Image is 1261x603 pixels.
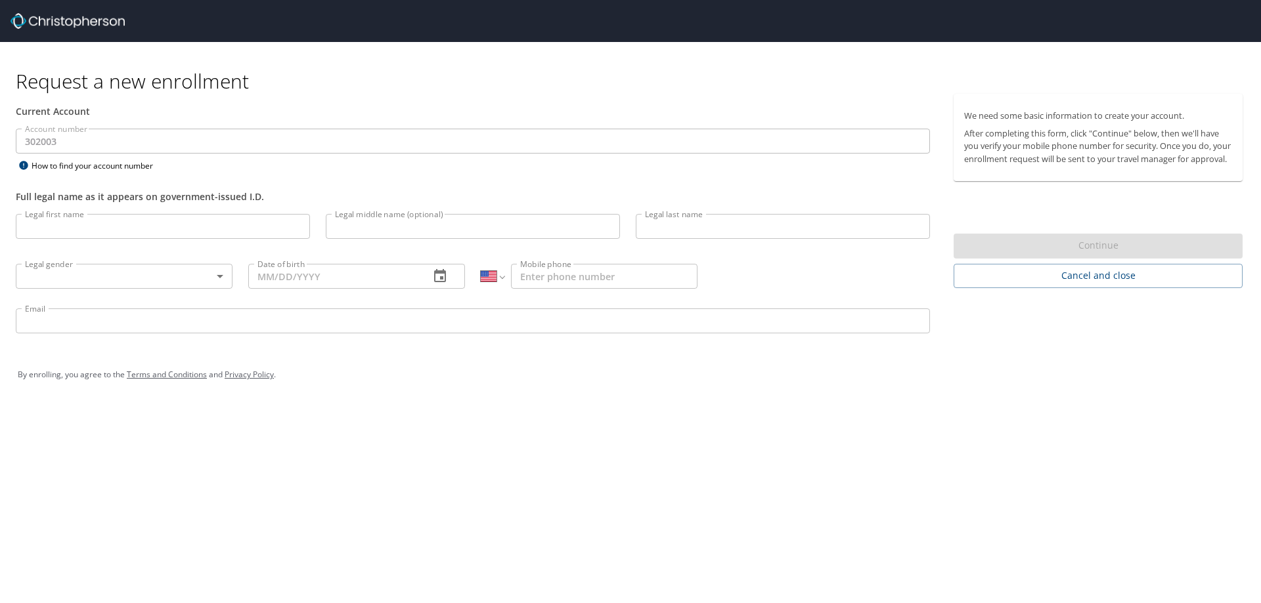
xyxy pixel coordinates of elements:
[16,68,1253,94] h1: Request a new enrollment
[16,264,232,289] div: ​
[964,110,1232,122] p: We need some basic information to create your account.
[954,264,1243,288] button: Cancel and close
[16,190,930,203] div: Full legal name as it appears on government-issued I.D.
[11,13,125,29] img: cbt logo
[964,127,1232,165] p: After completing this form, click "Continue" below, then we'll have you verify your mobile phone ...
[248,264,419,289] input: MM/DD/YYYY
[127,369,207,380] a: Terms and Conditions
[18,358,1243,391] div: By enrolling, you agree to the and .
[964,268,1232,284] span: Cancel and close
[16,157,180,174] div: How to find your account number
[16,104,930,118] div: Current Account
[511,264,697,289] input: Enter phone number
[225,369,274,380] a: Privacy Policy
